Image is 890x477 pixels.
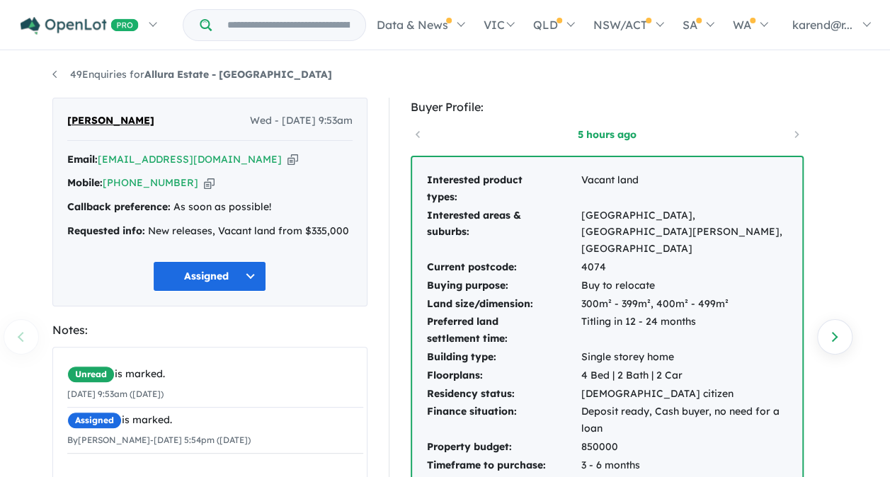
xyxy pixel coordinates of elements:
[21,17,139,35] img: Openlot PRO Logo White
[67,389,164,399] small: [DATE] 9:53am ([DATE])
[581,456,788,475] td: 3 - 6 months
[426,348,581,367] td: Building type:
[67,224,145,237] strong: Requested info:
[204,176,215,190] button: Copy
[67,435,251,445] small: By [PERSON_NAME] - [DATE] 5:54pm ([DATE])
[581,367,788,385] td: 4 Bed | 2 Bath | 2 Car
[426,456,581,475] td: Timeframe to purchase:
[426,258,581,277] td: Current postcode:
[581,348,788,367] td: Single storey home
[426,385,581,403] td: Residency status:
[215,10,363,40] input: Try estate name, suburb, builder or developer
[52,67,838,84] nav: breadcrumb
[52,321,367,340] div: Notes:
[287,152,298,167] button: Copy
[153,261,266,292] button: Assigned
[426,367,581,385] td: Floorplans:
[581,277,788,295] td: Buy to relocate
[581,171,788,207] td: Vacant land
[67,113,154,130] span: [PERSON_NAME]
[581,403,788,438] td: Deposit ready, Cash buyer, no need for a loan
[581,313,788,348] td: Titling in 12 - 24 months
[67,412,122,429] span: Assigned
[547,127,667,142] a: 5 hours ago
[67,223,353,240] div: New releases, Vacant land from $335,000
[581,258,788,277] td: 4074
[67,366,115,383] span: Unread
[581,438,788,456] td: 850000
[581,207,788,258] td: [GEOGRAPHIC_DATA], [GEOGRAPHIC_DATA][PERSON_NAME], [GEOGRAPHIC_DATA]
[426,207,581,258] td: Interested areas & suburbs:
[426,277,581,295] td: Buying purpose:
[426,295,581,314] td: Land size/dimension:
[426,438,581,456] td: Property budget:
[67,366,363,383] div: is marked.
[426,171,581,207] td: Interested product types:
[67,199,353,216] div: As soon as possible!
[581,295,788,314] td: 300m² - 399m², 400m² - 499m²
[144,68,332,81] strong: Allura Estate - [GEOGRAPHIC_DATA]
[67,153,98,166] strong: Email:
[98,153,282,166] a: [EMAIL_ADDRESS][DOMAIN_NAME]
[581,385,788,403] td: [DEMOGRAPHIC_DATA] citizen
[67,200,171,213] strong: Callback preference:
[52,68,332,81] a: 49Enquiries forAllura Estate - [GEOGRAPHIC_DATA]
[67,412,363,429] div: is marked.
[411,98,804,117] div: Buyer Profile:
[426,403,581,438] td: Finance situation:
[103,176,198,189] a: [PHONE_NUMBER]
[250,113,353,130] span: Wed - [DATE] 9:53am
[67,176,103,189] strong: Mobile:
[792,18,852,32] span: karend@r...
[426,313,581,348] td: Preferred land settlement time:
